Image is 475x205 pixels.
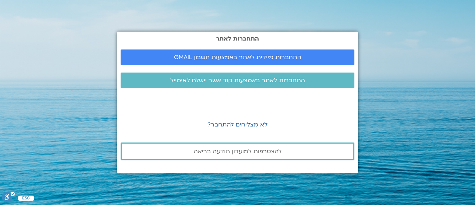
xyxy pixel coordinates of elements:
[174,54,301,61] span: התחברות מיידית לאתר באמצעות חשבון GMAIL
[207,121,268,129] a: לא מצליחים להתחבר?
[194,148,282,155] span: להצטרפות למועדון תודעה בריאה
[121,142,354,160] a: להצטרפות למועדון תודעה בריאה
[121,35,354,42] h2: התחברות לאתר
[121,73,354,88] a: התחברות לאתר באמצעות קוד אשר יישלח לאימייל
[121,49,354,65] a: התחברות מיידית לאתר באמצעות חשבון GMAIL
[170,77,305,84] span: התחברות לאתר באמצעות קוד אשר יישלח לאימייל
